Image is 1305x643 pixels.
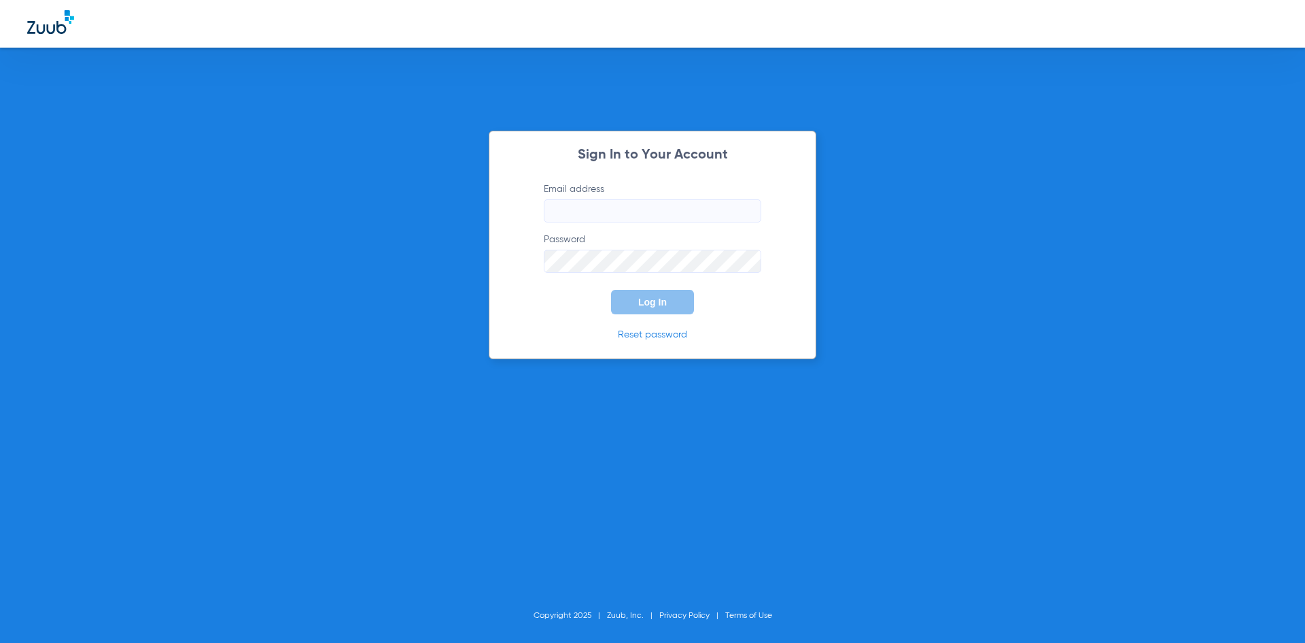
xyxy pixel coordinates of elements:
[638,297,667,308] span: Log In
[27,10,74,34] img: Zuub Logo
[544,233,761,273] label: Password
[618,330,687,340] a: Reset password
[544,199,761,222] input: Email address
[1237,578,1305,643] iframe: Chat Widget
[534,609,607,623] li: Copyright 2025
[611,290,694,314] button: Log In
[544,250,761,273] input: Password
[523,148,782,162] h2: Sign In to Your Account
[607,609,659,623] li: Zuub, Inc.
[544,182,761,222] label: Email address
[659,612,710,620] a: Privacy Policy
[725,612,772,620] a: Terms of Use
